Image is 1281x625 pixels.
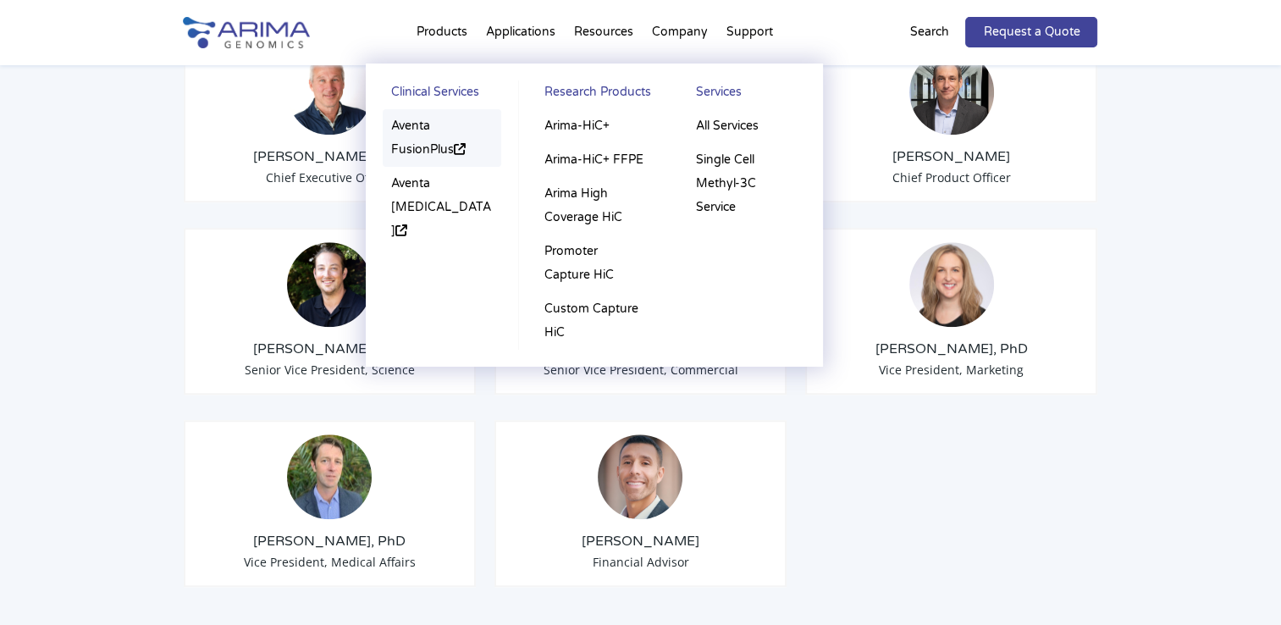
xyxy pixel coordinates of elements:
[198,532,462,550] h3: [PERSON_NAME], PhD
[536,80,654,109] a: Research Products
[820,147,1084,166] h3: [PERSON_NAME]
[287,242,372,327] img: Anthony-Schmitt_Arima-Genomics.png
[287,434,372,519] img: 1632501909860.jpeg
[536,235,654,292] a: Promoter Capture HiC
[536,143,654,177] a: Arima-HiC+ FFPE
[383,80,501,109] a: Clinical Services
[592,554,688,570] span: Financial Advisor
[909,50,994,135] img: Chris-Roberts.jpg
[266,169,394,185] span: Chief Executive Officer
[909,21,948,43] p: Search
[509,532,773,550] h3: [PERSON_NAME]
[820,340,1084,358] h3: [PERSON_NAME], PhD
[536,177,654,235] a: Arima High Coverage HiC
[909,242,994,327] img: 19364919-cf75-45a2-a608-1b8b29f8b955.jpg
[965,17,1097,47] a: Request a Quote
[244,554,416,570] span: Vice President, Medical Affairs
[198,147,462,166] h3: [PERSON_NAME], PhD
[687,80,806,109] a: Services
[687,143,806,224] a: Single Cell Methyl-3C Service
[245,362,415,378] span: Senior Vice President, Science
[183,17,310,48] img: Arima-Genomics-logo
[383,109,501,167] a: Aventa FusionPlus
[383,167,501,248] a: Aventa [MEDICAL_DATA]
[892,169,1011,185] span: Chief Product Officer
[536,109,654,143] a: Arima-HiC+
[598,434,682,519] img: A.-Seltser-Headshot.jpeg
[198,340,462,358] h3: [PERSON_NAME], PhD
[536,292,654,350] a: Custom Capture HiC
[287,50,372,135] img: Tom-Willis.jpg
[687,109,806,143] a: All Services
[543,362,737,378] span: Senior Vice President, Commercial
[879,362,1024,378] span: Vice President, Marketing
